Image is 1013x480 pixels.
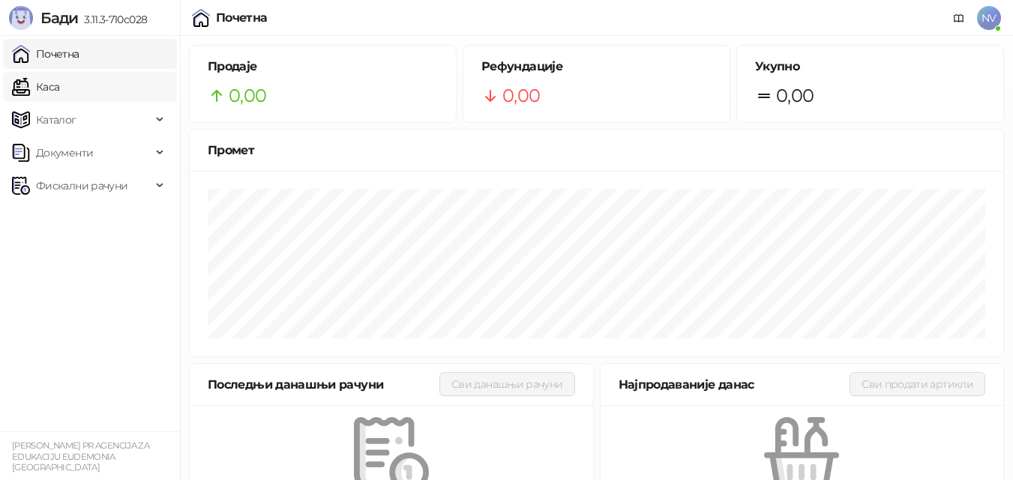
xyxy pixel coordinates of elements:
[40,9,78,27] span: Бади
[208,141,985,160] div: Промет
[229,82,266,110] span: 0,00
[9,6,33,30] img: Logo
[439,372,574,396] button: Сви данашњи рачуни
[36,138,93,168] span: Документи
[755,58,985,76] h5: Укупно
[36,171,127,201] span: Фискални рачуни
[36,105,76,135] span: Каталог
[619,375,850,394] div: Најпродаваније данас
[78,13,147,26] span: 3.11.3-710c028
[977,6,1001,30] span: NV
[502,82,540,110] span: 0,00
[850,372,985,396] button: Сви продати артикли
[12,440,149,473] small: [PERSON_NAME] PR AGENCIJA ZA EDUKACIJU EUDEMONIA [GEOGRAPHIC_DATA]
[776,82,814,110] span: 0,00
[12,72,59,102] a: Каса
[947,6,971,30] a: Документација
[208,375,439,394] div: Последњи данашњи рачуни
[481,58,712,76] h5: Рефундације
[208,58,438,76] h5: Продаје
[216,12,268,24] div: Почетна
[12,39,79,69] a: Почетна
